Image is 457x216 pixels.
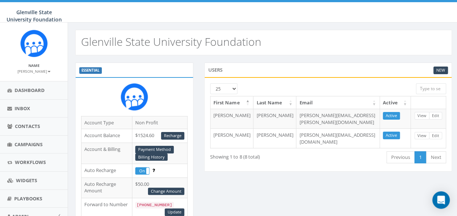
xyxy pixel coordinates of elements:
td: [PERSON_NAME][EMAIL_ADDRESS][PERSON_NAME][DOMAIN_NAME] [296,109,380,128]
td: [PERSON_NAME][EMAIL_ADDRESS][DOMAIN_NAME] [296,128,380,148]
td: [PERSON_NAME] [253,128,296,148]
th: Last Name: activate to sort column ascending [253,96,296,109]
a: Change Amount [148,188,184,195]
input: Type to search [416,83,446,94]
label: On [136,168,149,174]
a: [PERSON_NAME] [17,68,51,74]
div: Users [204,63,452,77]
a: Billing History [135,153,168,161]
span: Glenville State University Foundation [7,9,62,23]
h2: Glenville State University Foundation [81,36,261,48]
span: Inbox [15,105,30,112]
td: [PERSON_NAME] [211,109,253,128]
a: New [433,67,448,74]
a: Active [383,132,400,139]
a: Edit [429,132,442,140]
td: Auto Recharge Amount [81,177,132,198]
a: View [414,132,429,140]
td: Account Type [81,116,132,129]
td: Auto Recharge [81,164,132,177]
td: [PERSON_NAME] [253,109,296,128]
span: Dashboard [15,87,45,93]
img: Rally_Corp_Icon.png [121,83,148,111]
span: Campaigns [15,141,43,148]
a: Recharge [161,132,184,140]
td: Account Balance [81,129,132,143]
th: Email: activate to sort column ascending [296,96,380,109]
code: [PHONE_NUMBER] [135,202,174,208]
a: 1 [414,151,426,163]
a: Update [165,208,184,216]
a: Active [383,112,400,120]
th: Active: activate to sort column ascending [380,96,411,109]
a: Edit [429,112,442,120]
div: OnOff [135,167,149,175]
span: Enable to prevent campaign failure. [152,167,155,173]
span: Workflows [15,159,46,165]
a: Next [426,151,446,163]
td: Account & Billing [81,143,132,164]
label: ESSENTIAL [79,67,102,74]
span: Contacts [15,123,40,129]
span: Playbooks [14,195,42,202]
div: Open Intercom Messenger [432,191,450,209]
a: Payment Method [135,146,174,153]
th: First Name: activate to sort column descending [211,96,253,109]
td: [PERSON_NAME] [211,128,253,148]
span: Widgets [16,177,37,184]
small: Name [28,63,40,68]
a: View [414,112,429,120]
td: $50.00 [132,177,188,198]
a: Previous [386,151,415,163]
div: Showing 1 to 8 (8 total) [210,151,302,160]
small: [PERSON_NAME] [17,69,51,74]
td: Non Profit [132,116,188,129]
img: Rally_Corp_Icon.png [20,30,48,57]
td: $1524.60 [132,129,188,143]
